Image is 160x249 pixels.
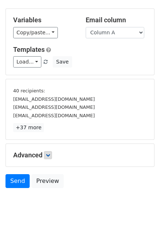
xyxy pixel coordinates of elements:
[13,96,95,102] small: [EMAIL_ADDRESS][DOMAIN_NAME]
[13,123,44,132] a: +37 more
[31,174,64,188] a: Preview
[13,151,147,159] h5: Advanced
[13,104,95,110] small: [EMAIL_ADDRESS][DOMAIN_NAME]
[13,27,58,38] a: Copy/paste...
[86,16,147,24] h5: Email column
[13,113,95,118] small: [EMAIL_ADDRESS][DOMAIN_NAME]
[13,46,45,53] a: Templates
[13,88,45,93] small: 40 recipients:
[5,174,30,188] a: Send
[123,214,160,249] iframe: Chat Widget
[13,16,75,24] h5: Variables
[53,56,72,68] button: Save
[13,56,41,68] a: Load...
